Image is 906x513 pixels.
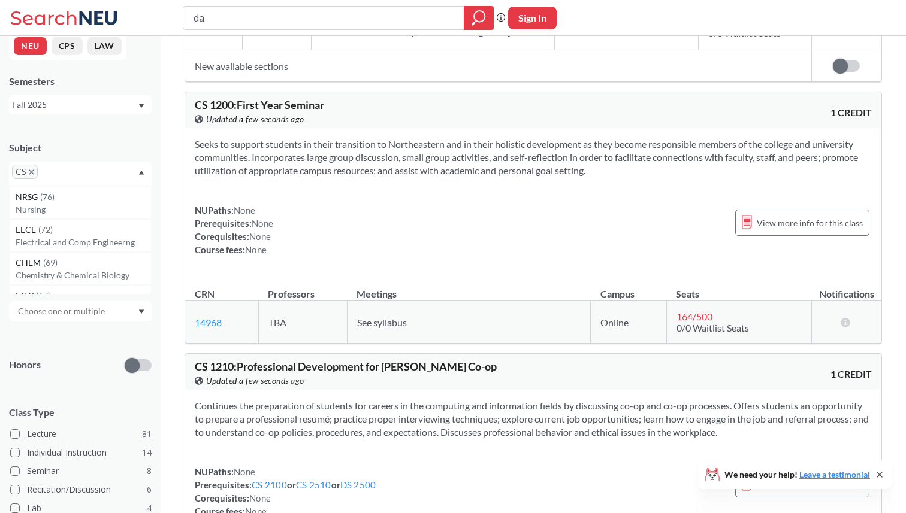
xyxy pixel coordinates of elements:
[357,317,407,328] span: See syllabus
[666,275,812,301] th: Seats
[347,275,591,301] th: Meetings
[52,37,83,55] button: CPS
[142,427,152,441] span: 81
[195,138,872,177] section: Seeks to support students in their transition to Northeastern and in their holistic development a...
[10,445,152,460] label: Individual Instruction
[36,290,50,300] span: ( 67 )
[195,204,273,256] div: NUPaths: Prerequisites: Corequisites: Course fees:
[138,170,144,175] svg: Dropdown arrow
[10,426,152,442] label: Lecture
[9,358,41,372] p: Honors
[195,287,215,300] div: CRN
[9,406,152,419] span: Class Type
[234,466,255,477] span: None
[508,7,557,29] button: Sign In
[812,275,881,301] th: Notifications
[195,360,497,373] span: CS 1210 : Professional Development for [PERSON_NAME] Co-op
[830,368,872,381] span: 1 CREDIT
[830,106,872,119] span: 1 CREDIT
[40,192,55,202] span: ( 76 )
[16,204,151,215] p: Nursing
[16,269,151,281] p: Chemistry & Chemical Biology
[12,165,38,179] span: CSX to remove pill
[799,469,870,479] a: Leave a testimonial
[87,37,122,55] button: LAW
[677,322,749,333] span: 0/0 Waitlist Seats
[724,470,870,479] span: We need your help!
[16,236,151,248] p: Electrical and Comp Engineerng
[245,244,267,255] span: None
[10,463,152,479] label: Seminar
[249,231,271,242] span: None
[192,8,455,28] input: Class, professor, course number, "phrase"
[14,37,47,55] button: NEU
[185,50,811,82] td: New available sections
[16,289,36,302] span: LAW
[195,399,872,439] section: Continues the preparation of students for careers in the computing and information fields by disc...
[258,301,347,344] td: TBA
[9,141,152,154] div: Subject
[252,479,287,490] a: CS 2100
[206,374,304,387] span: Updated a few seconds ago
[9,162,152,186] div: CSX to remove pillDropdown arrowNRSG(76)NursingEECE(72)Electrical and Comp EngineerngCHEM(69)Chem...
[9,301,152,321] div: Dropdown arrow
[464,6,494,30] div: magnifying glass
[9,95,152,114] div: Fall 2025Dropdown arrow
[757,215,863,230] span: View more info for this class
[147,483,152,496] span: 6
[591,301,666,344] td: Online
[591,275,666,301] th: Campus
[138,104,144,108] svg: Dropdown arrow
[340,479,376,490] a: DS 2500
[10,482,152,497] label: Recitation/Discussion
[296,479,331,490] a: CS 2510
[234,205,255,215] span: None
[16,223,38,236] span: EECE
[16,256,43,269] span: CHEM
[142,446,152,459] span: 14
[472,10,486,26] svg: magnifying glass
[195,98,324,111] span: CS 1200 : First Year Seminar
[38,224,53,235] span: ( 72 )
[138,309,144,314] svg: Dropdown arrow
[12,304,113,318] input: Choose one or multiple
[147,465,152,478] span: 8
[9,75,152,88] div: Semesters
[206,113,304,126] span: Updated a few seconds ago
[43,257,58,268] span: ( 69 )
[29,169,34,175] svg: X to remove pill
[195,317,222,328] a: 14968
[12,98,137,111] div: Fall 2025
[258,275,347,301] th: Professors
[677,311,712,322] span: 164 / 500
[249,493,271,503] span: None
[16,190,40,204] span: NRSG
[252,218,273,229] span: None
